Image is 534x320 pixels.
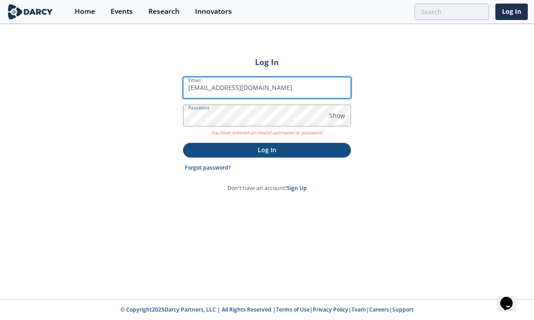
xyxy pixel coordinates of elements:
div: Research [148,8,179,15]
a: Careers [369,306,389,313]
p: © Copyright 2025 Darcy Partners, LLC | All Rights Reserved | | | | | [52,306,482,314]
a: Support [392,306,414,313]
iframe: chat widget [497,284,525,311]
a: Terms of Use [276,306,310,313]
h2: Log In [183,56,351,68]
button: Log In [183,143,351,158]
a: Sign Up [287,184,307,192]
a: Log In [495,4,528,20]
label: Email [188,77,201,84]
input: Advanced Search [414,4,489,20]
img: logo-wide.svg [6,4,54,20]
a: Privacy Policy [313,306,348,313]
div: Events [111,8,133,15]
div: Home [75,8,95,15]
span: Show [329,111,345,120]
a: Forgot password? [185,164,231,172]
p: You have entered an invalid username or password. [183,126,351,137]
div: Innovators [195,8,232,15]
label: Password [188,104,210,111]
p: Don't have an account? [227,184,307,192]
p: Log In [189,145,345,154]
a: Team [351,306,366,313]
